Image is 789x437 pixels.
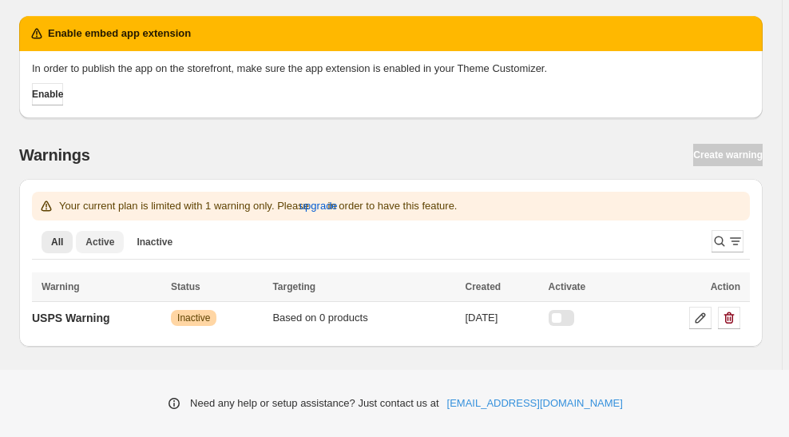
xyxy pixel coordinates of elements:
span: Warning [42,281,80,292]
span: Enable [32,88,63,101]
h2: Enable embed app extension [48,26,191,42]
span: Activate [549,281,586,292]
div: Based on 0 products [272,310,455,326]
p: In order to publish the app on the storefront, make sure the app extension is enabled in your The... [32,61,750,77]
span: Status [171,281,200,292]
span: Inactive [137,236,172,248]
span: Created [465,281,501,292]
span: Targeting [272,281,315,292]
span: upgrade [299,198,338,214]
span: Action [711,281,740,292]
a: [EMAIL_ADDRESS][DOMAIN_NAME] [447,395,623,411]
button: Search and filter results [712,230,743,252]
p: Your current plan is limited with 1 warning only. Please in order to have this feature. [59,198,457,214]
button: upgrade [299,193,338,219]
div: [DATE] [465,310,538,326]
h2: Warnings [19,145,90,165]
span: All [51,236,63,248]
span: Inactive [177,312,210,324]
button: Enable [32,83,63,105]
span: Active [85,236,114,248]
p: USPS Warning [32,310,110,326]
a: USPS Warning [32,305,110,331]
